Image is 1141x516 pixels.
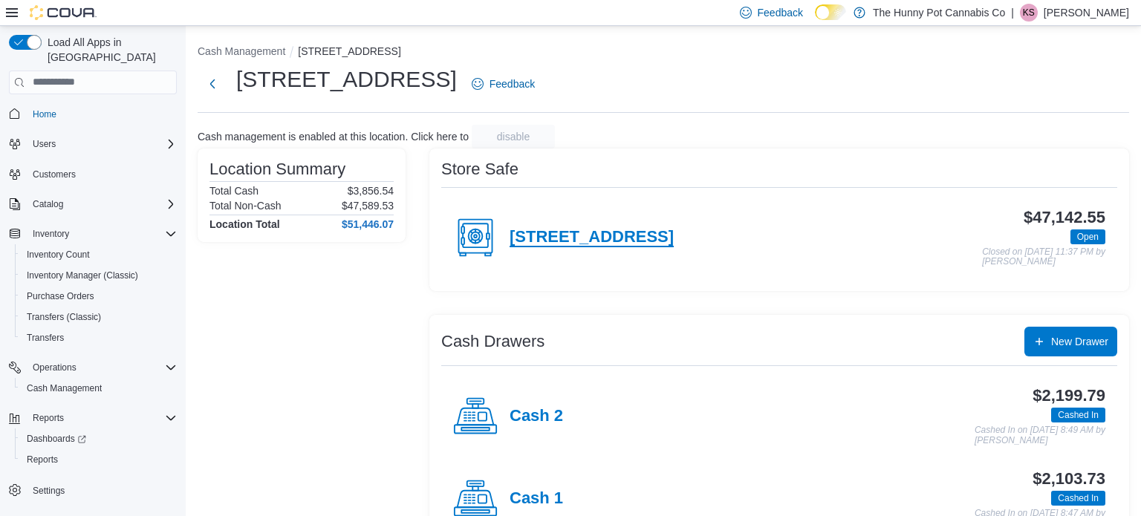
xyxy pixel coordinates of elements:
span: Cashed In [1058,491,1099,505]
button: Transfers (Classic) [15,307,183,327]
h6: Total Non-Cash [209,200,282,212]
span: Operations [27,359,177,376]
button: Reports [15,449,183,470]
button: Settings [3,479,183,500]
h1: [STREET_ADDRESS] [236,65,457,94]
a: Transfers [21,329,70,347]
p: $3,856.54 [348,185,394,197]
div: Kandice Sparks [1020,4,1038,22]
span: Users [27,135,177,153]
p: Closed on [DATE] 11:37 PM by [PERSON_NAME] [982,247,1105,267]
span: Reports [33,412,64,424]
button: disable [472,125,555,148]
a: Reports [21,451,64,468]
button: Cash Management [15,378,183,399]
button: Inventory Manager (Classic) [15,265,183,286]
h3: $47,142.55 [1024,209,1105,226]
h3: $2,103.73 [1033,470,1105,488]
h6: Total Cash [209,185,259,197]
h3: $2,199.79 [1033,387,1105,405]
span: Customers [33,169,76,180]
p: | [1011,4,1014,22]
span: Operations [33,362,77,373]
h3: Cash Drawers [441,333,545,350]
span: Inventory [33,228,69,240]
button: Reports [27,409,70,427]
a: Home [27,105,62,123]
button: Purchase Orders [15,286,183,307]
button: Inventory Count [15,244,183,265]
span: disable [497,129,530,144]
span: Reports [21,451,177,468]
span: Inventory Count [21,246,177,264]
button: Home [3,103,183,125]
a: Cash Management [21,379,108,397]
h4: Cash 2 [510,407,563,426]
a: Inventory Manager (Classic) [21,267,144,284]
button: Transfers [15,327,183,348]
span: Load All Apps in [GEOGRAPHIC_DATA] [42,35,177,65]
span: Cash Management [27,382,102,394]
span: Transfers (Classic) [21,308,177,326]
span: KS [1023,4,1035,22]
span: Feedback [758,5,803,20]
span: New Drawer [1051,334,1108,349]
h3: Location Summary [209,160,345,178]
span: Purchase Orders [21,287,177,305]
button: Users [3,134,183,154]
a: Settings [27,482,71,500]
p: Cash management is enabled at this location. Click here to [198,131,469,143]
button: Operations [3,357,183,378]
button: Catalog [27,195,69,213]
span: Cashed In [1051,408,1105,422]
h3: Store Safe [441,160,519,178]
span: Transfers [27,332,64,344]
button: Operations [27,359,82,376]
span: Cashed In [1058,408,1099,422]
p: Cashed In on [DATE] 8:49 AM by [PERSON_NAME] [975,425,1105,445]
span: Home [33,108,56,120]
a: Inventory Count [21,246,96,264]
span: Dashboards [21,430,177,448]
span: Inventory Manager (Classic) [27,270,138,281]
span: Cashed In [1051,491,1105,506]
a: Purchase Orders [21,287,100,305]
span: Home [27,105,177,123]
span: Reports [27,454,58,466]
span: Reports [27,409,177,427]
input: Dark Mode [815,4,846,20]
button: New Drawer [1024,327,1117,356]
span: Inventory Count [27,249,90,261]
span: Purchase Orders [27,290,94,302]
span: Feedback [490,76,535,91]
h4: Cash 1 [510,489,563,509]
span: Users [33,138,56,150]
h4: Location Total [209,218,280,230]
button: [STREET_ADDRESS] [298,45,400,57]
button: Cash Management [198,45,285,57]
span: Transfers [21,329,177,347]
a: Dashboards [15,428,183,449]
button: Customers [3,163,183,185]
button: Inventory [3,223,183,244]
span: Customers [27,165,177,183]
a: Customers [27,166,82,183]
img: Cova [30,5,97,20]
span: Inventory Manager (Classic) [21,267,177,284]
p: The Hunny Pot Cannabis Co [873,4,1005,22]
span: Inventory [27,225,177,243]
button: Next [198,69,227,99]
a: Feedback [466,69,541,99]
button: Catalog [3,194,183,215]
button: Reports [3,408,183,428]
span: Open [1070,229,1105,244]
button: Users [27,135,62,153]
span: Settings [33,485,65,497]
span: Dashboards [27,433,86,445]
span: Cash Management [21,379,177,397]
a: Dashboards [21,430,92,448]
h4: [STREET_ADDRESS] [510,228,674,247]
span: Settings [27,480,177,499]
span: Catalog [33,198,63,210]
